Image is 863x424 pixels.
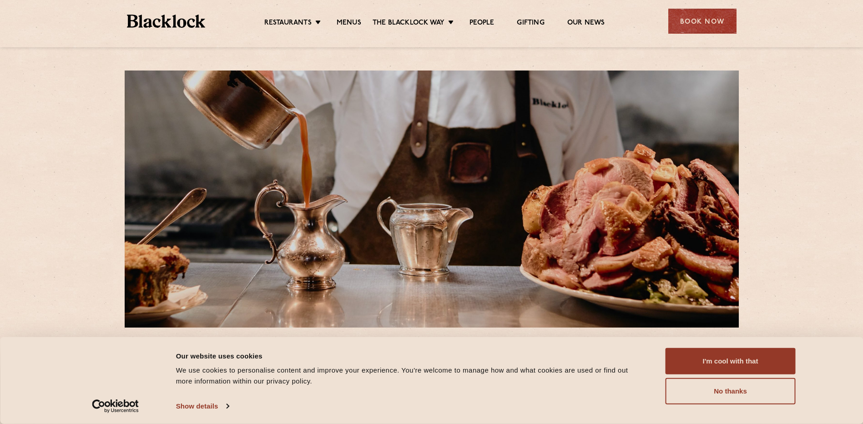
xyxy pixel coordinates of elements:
[264,19,312,29] a: Restaurants
[668,9,737,34] div: Book Now
[517,19,544,29] a: Gifting
[176,399,229,413] a: Show details
[666,348,796,374] button: I'm cool with that
[567,19,605,29] a: Our News
[176,365,645,387] div: We use cookies to personalise content and improve your experience. You're welcome to manage how a...
[176,350,645,361] div: Our website uses cookies
[666,378,796,404] button: No thanks
[469,19,494,29] a: People
[76,399,155,413] a: Usercentrics Cookiebot - opens in a new window
[127,15,206,28] img: BL_Textured_Logo-footer-cropped.svg
[373,19,444,29] a: The Blacklock Way
[337,19,361,29] a: Menus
